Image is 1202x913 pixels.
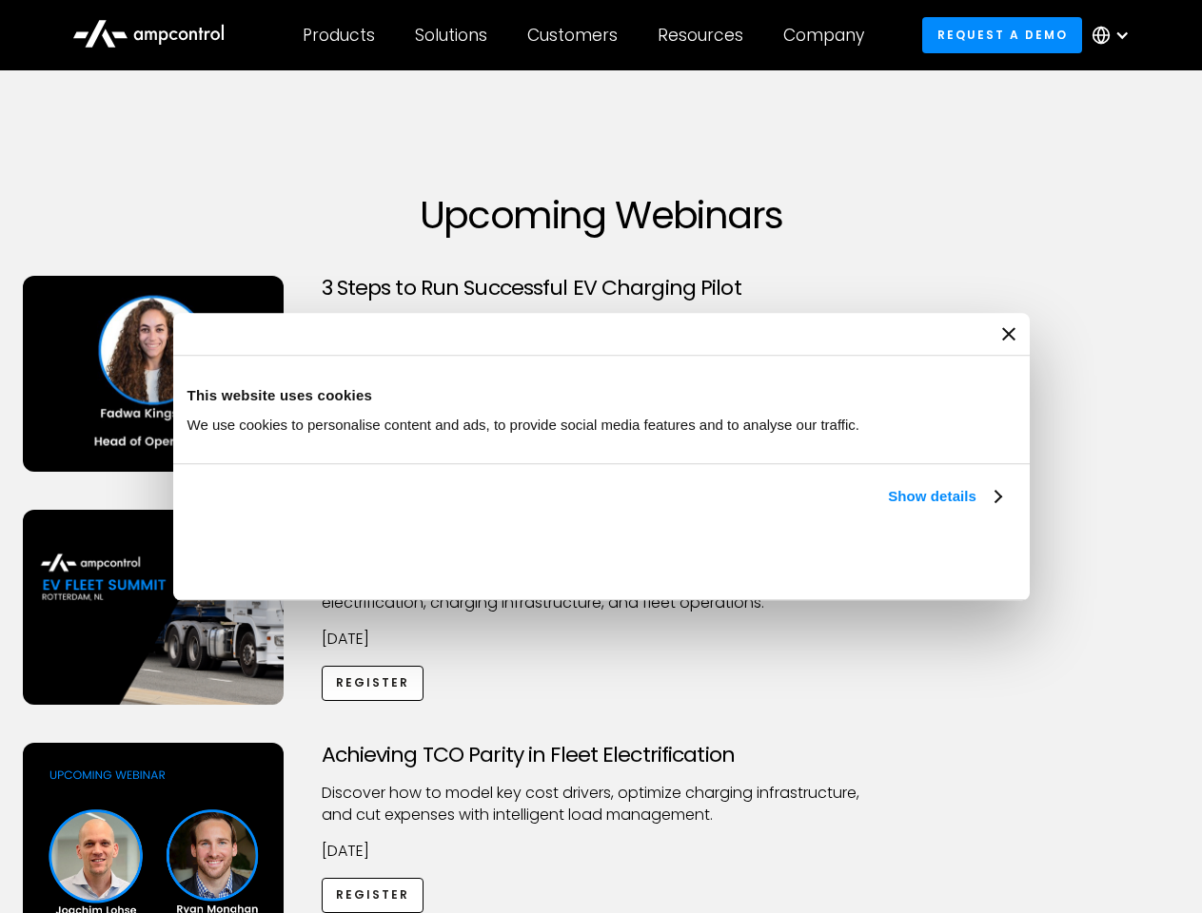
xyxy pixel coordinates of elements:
[322,878,424,913] a: Register
[415,25,487,46] div: Solutions
[783,25,864,46] div: Company
[322,783,881,826] p: Discover how to model key cost drivers, optimize charging infrastructure, and cut expenses with i...
[23,192,1180,238] h1: Upcoming Webinars
[322,743,881,767] h3: Achieving TCO Parity in Fleet Electrification
[322,841,881,862] p: [DATE]
[303,25,375,46] div: Products
[735,530,1008,585] button: Okay
[658,25,743,46] div: Resources
[1002,327,1015,340] button: Close banner
[187,384,1015,407] div: This website uses cookies
[322,666,424,701] a: Register
[187,417,860,433] span: We use cookies to personalise content and ads, to provide social media features and to analyse ou...
[922,17,1082,52] a: Request a demo
[322,629,881,650] p: [DATE]
[322,276,881,301] h3: 3 Steps to Run Successful EV Charging Pilot
[527,25,618,46] div: Customers
[888,485,1000,508] a: Show details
